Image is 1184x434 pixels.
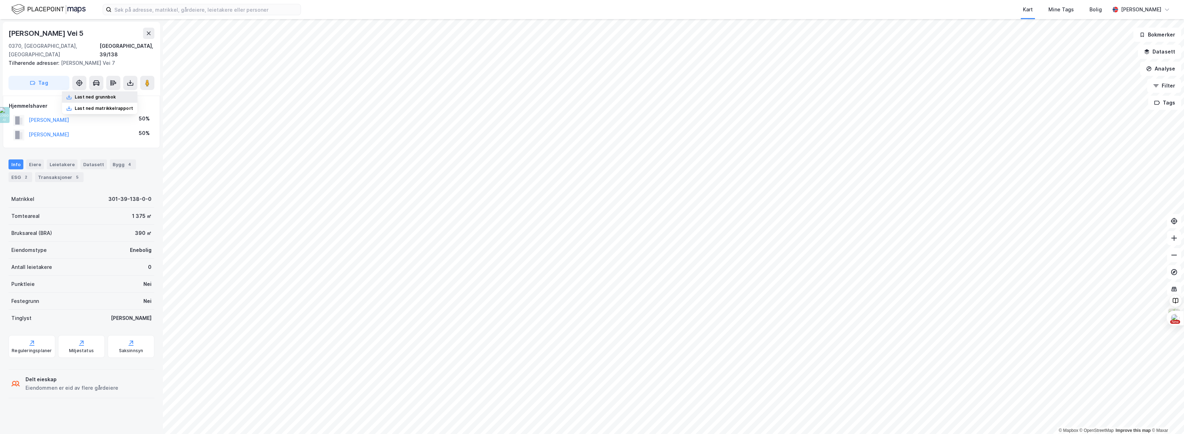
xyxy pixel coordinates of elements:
[11,3,86,16] img: logo.f888ab2527a4732fd821a326f86c7f29.svg
[8,76,69,90] button: Tag
[11,195,34,203] div: Matrikkel
[25,384,118,392] div: Eiendommen er eid av flere gårdeiere
[1147,79,1181,93] button: Filter
[1121,5,1161,14] div: [PERSON_NAME]
[75,106,133,111] div: Last ned matrikkelrapport
[1140,62,1181,76] button: Analyse
[47,159,78,169] div: Leietakere
[1149,400,1184,434] iframe: Chat Widget
[110,159,136,169] div: Bygg
[112,4,301,15] input: Søk på adresse, matrikkel, gårdeiere, leietakere eller personer
[139,114,150,123] div: 50%
[148,263,152,271] div: 0
[8,28,85,39] div: [PERSON_NAME] Vei 5
[119,348,143,354] div: Saksinnsyn
[80,159,107,169] div: Datasett
[1048,5,1074,14] div: Mine Tags
[1133,28,1181,42] button: Bokmerker
[11,229,52,237] div: Bruksareal (BRA)
[11,280,35,288] div: Punktleie
[108,195,152,203] div: 301-39-138-0-0
[8,59,149,67] div: [PERSON_NAME] Vei 7
[26,159,44,169] div: Eiere
[1148,96,1181,110] button: Tags
[1080,428,1114,433] a: OpenStreetMap
[1116,428,1151,433] a: Improve this map
[99,42,154,59] div: [GEOGRAPHIC_DATA], 39/138
[25,375,118,384] div: Delt eieskap
[1149,400,1184,434] div: Kontrollprogram for chat
[8,42,99,59] div: 0370, [GEOGRAPHIC_DATA], [GEOGRAPHIC_DATA]
[74,174,81,181] div: 5
[22,174,29,181] div: 2
[69,348,94,354] div: Miljøstatus
[139,129,150,137] div: 50%
[135,229,152,237] div: 390 ㎡
[1059,428,1078,433] a: Mapbox
[130,246,152,254] div: Enebolig
[8,159,23,169] div: Info
[111,314,152,322] div: [PERSON_NAME]
[11,314,32,322] div: Tinglyst
[11,263,52,271] div: Antall leietakere
[143,280,152,288] div: Nei
[11,246,47,254] div: Eiendomstype
[35,172,84,182] div: Transaksjoner
[11,212,40,220] div: Tomteareal
[8,60,61,66] span: Tilhørende adresser:
[143,297,152,305] div: Nei
[1138,45,1181,59] button: Datasett
[126,161,133,168] div: 4
[1023,5,1033,14] div: Kart
[11,297,39,305] div: Festegrunn
[75,94,116,100] div: Last ned grunnbok
[132,212,152,220] div: 1 375 ㎡
[12,348,52,354] div: Reguleringsplaner
[1089,5,1102,14] div: Bolig
[9,102,154,110] div: Hjemmelshaver
[8,172,32,182] div: ESG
